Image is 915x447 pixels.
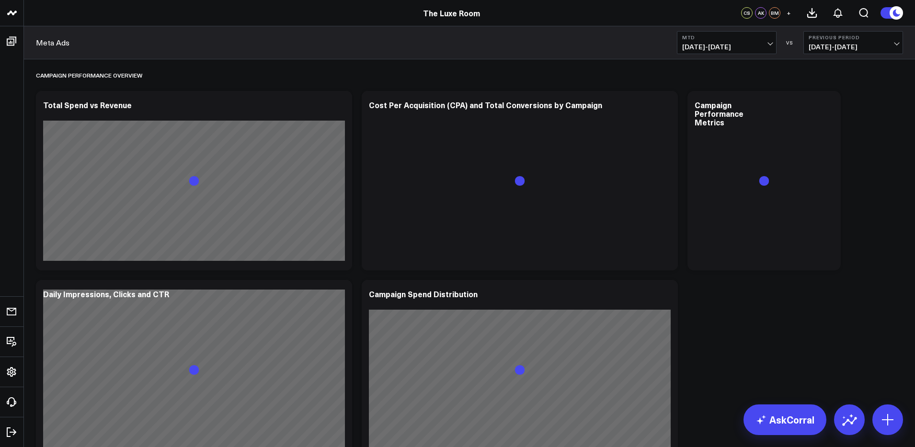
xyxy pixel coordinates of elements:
span: + [787,10,791,16]
div: Total Spend vs Revenue [43,100,132,110]
div: Campaign Performance Overview [36,64,142,86]
div: Daily Impressions, Clicks and CTR [43,289,169,299]
a: AskCorral [743,404,826,435]
a: The Luxe Room [423,8,480,18]
a: Meta Ads [36,37,69,48]
button: MTD[DATE]-[DATE] [677,31,777,54]
div: AK [755,7,766,19]
div: VS [781,40,799,45]
div: CS [741,7,753,19]
div: Cost Per Acquisition (CPA) and Total Conversions by Campaign [369,100,602,110]
button: + [783,7,794,19]
span: [DATE] - [DATE] [809,43,898,51]
b: MTD [682,34,771,40]
div: BM [769,7,780,19]
span: [DATE] - [DATE] [682,43,771,51]
button: Previous Period[DATE]-[DATE] [803,31,903,54]
div: Campaign Spend Distribution [369,289,478,299]
div: Campaign Performance Metrics [695,100,743,127]
b: Previous Period [809,34,898,40]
